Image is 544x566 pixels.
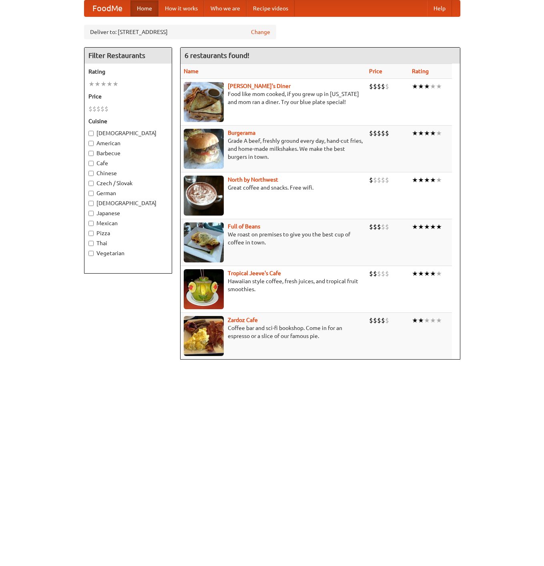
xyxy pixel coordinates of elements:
[88,239,168,247] label: Thai
[418,269,424,278] li: ★
[373,176,377,184] li: $
[436,269,442,278] li: ★
[377,222,381,231] li: $
[88,191,94,196] input: German
[381,129,385,138] li: $
[412,269,418,278] li: ★
[412,222,418,231] li: ★
[88,201,94,206] input: [DEMOGRAPHIC_DATA]
[381,176,385,184] li: $
[88,221,94,226] input: Mexican
[88,189,168,197] label: German
[430,82,436,91] li: ★
[373,222,377,231] li: $
[385,269,389,278] li: $
[88,159,168,167] label: Cafe
[100,104,104,113] li: $
[88,141,94,146] input: American
[96,104,100,113] li: $
[385,176,389,184] li: $
[436,176,442,184] li: ★
[184,82,224,122] img: sallys.jpg
[418,316,424,325] li: ★
[424,82,430,91] li: ★
[88,169,168,177] label: Chinese
[369,222,373,231] li: $
[385,222,389,231] li: $
[412,68,429,74] a: Rating
[106,80,112,88] li: ★
[88,199,168,207] label: [DEMOGRAPHIC_DATA]
[204,0,247,16] a: Who we are
[184,184,363,192] p: Great coffee and snacks. Free wifi.
[130,0,159,16] a: Home
[88,161,94,166] input: Cafe
[412,82,418,91] li: ★
[88,151,94,156] input: Barbecue
[228,83,291,89] a: [PERSON_NAME]'s Diner
[377,129,381,138] li: $
[418,129,424,138] li: ★
[430,269,436,278] li: ★
[385,82,389,91] li: $
[228,223,260,230] a: Full of Beans
[424,176,430,184] li: ★
[88,181,94,186] input: Czech / Slovak
[427,0,452,16] a: Help
[251,28,270,36] a: Change
[436,82,442,91] li: ★
[84,25,276,39] div: Deliver to: [STREET_ADDRESS]
[184,324,363,340] p: Coffee bar and sci-fi bookshop. Come in for an espresso or a slice of our famous pie.
[88,241,94,246] input: Thai
[424,316,430,325] li: ★
[88,249,168,257] label: Vegetarian
[377,269,381,278] li: $
[369,176,373,184] li: $
[369,316,373,325] li: $
[228,130,255,136] b: Burgerama
[373,316,377,325] li: $
[88,219,168,227] label: Mexican
[88,129,168,137] label: [DEMOGRAPHIC_DATA]
[88,251,94,256] input: Vegetarian
[381,269,385,278] li: $
[418,176,424,184] li: ★
[412,316,418,325] li: ★
[369,68,382,74] a: Price
[412,176,418,184] li: ★
[84,48,172,64] h4: Filter Restaurants
[88,139,168,147] label: American
[184,277,363,293] p: Hawaiian style coffee, fresh juices, and tropical fruit smoothies.
[381,82,385,91] li: $
[424,222,430,231] li: ★
[247,0,295,16] a: Recipe videos
[430,222,436,231] li: ★
[436,129,442,138] li: ★
[228,317,258,323] a: Zardoz Cafe
[418,222,424,231] li: ★
[88,92,168,100] h5: Price
[184,176,224,216] img: north.jpg
[377,82,381,91] li: $
[436,316,442,325] li: ★
[104,104,108,113] li: $
[88,179,168,187] label: Czech / Slovak
[228,270,281,276] b: Tropical Jeeve's Cafe
[418,82,424,91] li: ★
[369,129,373,138] li: $
[381,222,385,231] li: $
[112,80,118,88] li: ★
[430,176,436,184] li: ★
[412,129,418,138] li: ★
[88,231,94,236] input: Pizza
[88,211,94,216] input: Japanese
[100,80,106,88] li: ★
[184,222,224,262] img: beans.jpg
[373,129,377,138] li: $
[184,269,224,309] img: jeeves.jpg
[88,117,168,125] h5: Cuisine
[369,269,373,278] li: $
[430,316,436,325] li: ★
